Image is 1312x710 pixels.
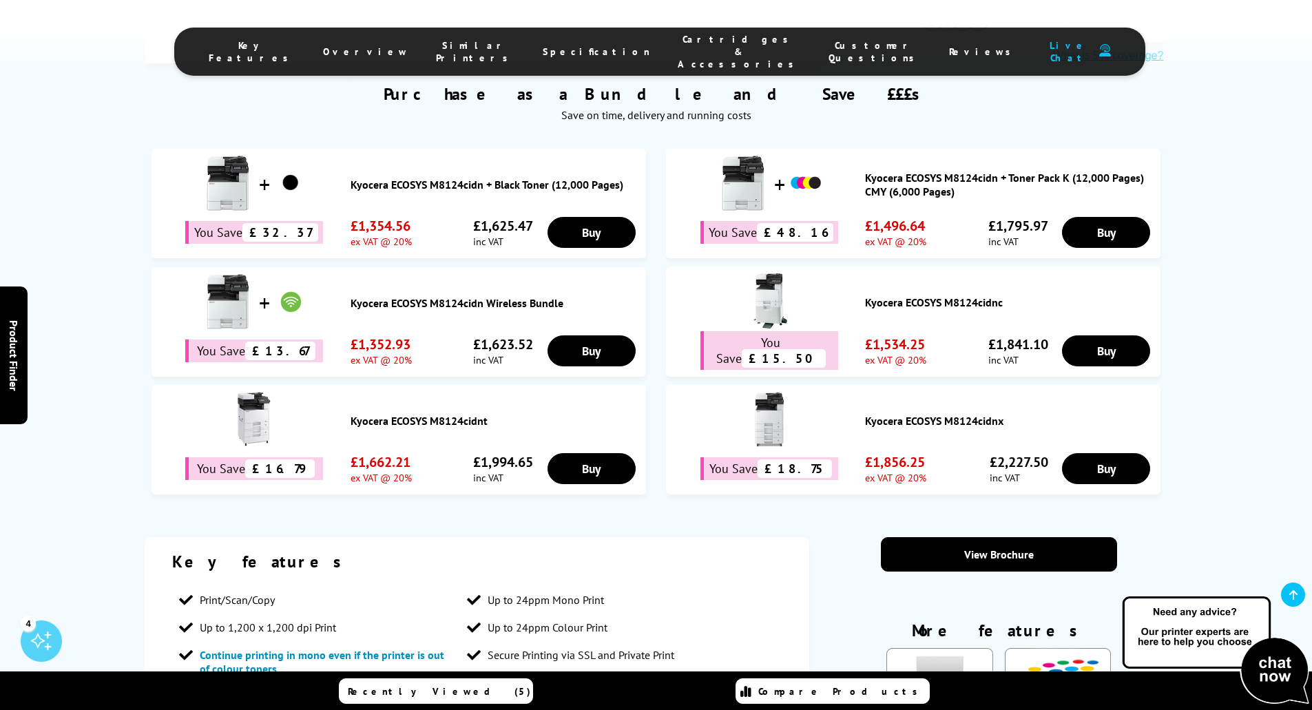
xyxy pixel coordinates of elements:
[1062,335,1150,366] a: Buy
[548,453,636,484] a: Buy
[473,217,533,235] span: £1,625.47
[736,678,930,704] a: Compare Products
[185,457,323,480] div: You Save
[988,217,1048,235] span: £1,795.97
[245,342,315,360] span: £13.67
[242,223,318,242] span: £32.37
[227,392,282,447] img: Kyocera ECOSYS M8124cidnt
[21,616,36,631] div: 4
[339,678,533,704] a: Recently Viewed (5)
[323,45,408,58] span: Overview
[758,685,925,698] span: Compare Products
[473,453,533,471] span: £1,994.65
[742,273,797,328] img: Kyocera ECOSYS M8124cidnc
[700,331,838,370] div: You Save
[200,156,256,211] img: Kyocera ECOSYS M8124cidn + Black Toner (12,000 Pages)
[200,620,336,634] span: Up to 1,200 x 1,200 dpi Print
[351,296,639,310] a: Kyocera ECOSYS M8124cidn Wireless Bundle
[865,335,926,353] span: £1,534.25
[488,648,674,662] span: Secure Printing via SSL and Private Print
[865,295,1154,309] a: Kyocera ECOSYS M8124cidnc
[865,453,926,471] span: £1,856.25
[990,471,1048,484] span: inc VAT
[273,166,308,200] img: Kyocera ECOSYS M8124cidn + Black Toner (12,000 Pages)
[865,471,926,484] span: ex VAT @ 20%
[1045,39,1092,64] span: Live Chat
[245,459,315,478] span: £16.79
[1119,594,1312,707] img: Open Live Chat window
[988,353,1048,366] span: inc VAT
[488,593,604,607] span: Up to 24ppm Mono Print
[865,217,926,235] span: £1,496.64
[548,217,636,248] a: Buy
[200,274,256,329] img: Kyocera ECOSYS M8124cidn Wireless Bundle
[473,471,533,484] span: inc VAT
[716,156,771,211] img: Kyocera ECOSYS M8124cidn + Toner Pack K (12,000 Pages) CMY (6,000 Pages)
[700,221,838,244] div: You Save
[351,217,412,235] span: £1,354.56
[488,620,607,634] span: Up to 24ppm Colour Print
[742,392,797,447] img: Kyocera ECOSYS M8124cidnx
[789,166,823,200] img: Kyocera ECOSYS M8124cidn + Toner Pack K (12,000 Pages) CMY (6,000 Pages)
[865,171,1154,198] a: Kyocera ECOSYS M8124cidn + Toner Pack K (12,000 Pages) CMY (6,000 Pages)
[949,45,1018,58] span: Reviews
[881,537,1117,572] a: View Brochure
[1062,217,1150,248] a: Buy
[865,414,1154,428] a: Kyocera ECOSYS M8124cidnx
[543,45,650,58] span: Specification
[548,335,636,366] a: Buy
[351,453,412,471] span: £1,662.21
[990,453,1048,471] span: £2,227.50
[209,39,295,64] span: Key Features
[351,335,412,353] span: £1,352.93
[7,320,21,390] span: Product Finder
[351,235,412,248] span: ex VAT @ 20%
[988,235,1048,248] span: inc VAT
[473,353,533,366] span: inc VAT
[172,551,782,572] div: Key features
[700,457,838,480] div: You Save
[351,414,639,428] a: Kyocera ECOSYS M8124cidnt
[351,178,639,191] a: Kyocera ECOSYS M8124cidn + Black Toner (12,000 Pages)
[742,349,826,368] span: £15.50
[436,39,515,64] span: Similar Printers
[473,235,533,248] span: inc VAT
[351,353,412,366] span: ex VAT @ 20%
[200,648,444,676] span: Continue printing in mono even if the printer is out of colour toners
[865,353,926,366] span: ex VAT @ 20%
[757,223,833,242] span: £48.16
[678,33,801,70] span: Cartridges & Accessories
[348,685,531,698] span: Recently Viewed (5)
[473,335,533,353] span: £1,623.52
[185,340,323,362] div: You Save
[351,471,412,484] span: ex VAT @ 20%
[162,108,1151,122] div: Save on time, delivery and running costs
[185,221,323,244] div: You Save
[1099,44,1111,57] img: user-headset-duotone.svg
[273,284,308,319] img: Kyocera ECOSYS M8124cidn Wireless Bundle
[865,235,926,248] span: ex VAT @ 20%
[1062,453,1150,484] a: Buy
[988,335,1048,353] span: £1,841.10
[829,39,921,64] span: Customer Questions
[200,593,275,607] span: Print/Scan/Copy
[758,459,832,478] span: £18.75
[145,63,1168,129] div: Purchase as a Bundle and Save £££s
[881,620,1117,648] div: More features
